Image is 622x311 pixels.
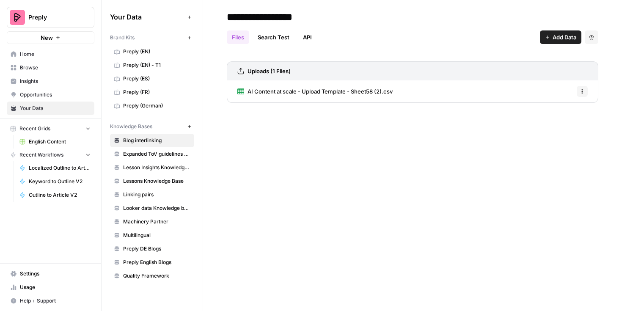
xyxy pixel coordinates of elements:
[110,45,194,58] a: Preply (EN)
[29,178,91,185] span: Keyword to Outline V2
[123,204,190,212] span: Looker data Knowledge base (EN)
[29,138,91,146] span: English Content
[110,228,194,242] a: Multilingual
[123,164,190,171] span: Lesson Insights Knowledge Base
[19,151,63,159] span: Recent Workflows
[29,164,91,172] span: Localized Outline to Article
[20,91,91,99] span: Opportunities
[553,33,576,41] span: Add Data
[123,177,190,185] span: Lessons Knowledge Base
[110,215,194,228] a: Machinery Partner
[253,30,294,44] a: Search Test
[7,122,94,135] button: Recent Grids
[123,137,190,144] span: Blog interlinking
[123,231,190,239] span: Multilingual
[110,99,194,113] a: Preply (German)
[19,125,50,132] span: Recent Grids
[110,34,135,41] span: Brand Kits
[110,188,194,201] a: Linking pairs
[7,281,94,294] a: Usage
[7,294,94,308] button: Help + Support
[7,102,94,115] a: Your Data
[20,50,91,58] span: Home
[41,33,53,42] span: New
[237,80,393,102] a: AI Content at scale - Upload Template - Sheet58 (2).csv
[110,134,194,147] a: Blog interlinking
[237,62,291,80] a: Uploads (1 Files)
[123,218,190,226] span: Machinery Partner
[110,147,194,161] a: Expanded ToV guidelines for AI
[123,191,190,198] span: Linking pairs
[123,75,190,83] span: Preply (ES)
[298,30,317,44] a: API
[227,30,249,44] a: Files
[10,10,25,25] img: Preply Logo
[20,283,91,291] span: Usage
[7,149,94,161] button: Recent Workflows
[110,123,152,130] span: Knowledge Bases
[110,242,194,256] a: Preply DE Blogs
[123,150,190,158] span: Expanded ToV guidelines for AI
[20,64,91,72] span: Browse
[123,88,190,96] span: Preply (FR)
[7,267,94,281] a: Settings
[20,270,91,278] span: Settings
[16,188,94,202] a: Outline to Article V2
[540,30,581,44] button: Add Data
[7,31,94,44] button: New
[123,61,190,69] span: Preply (EN) - T1
[20,77,91,85] span: Insights
[110,161,194,174] a: Lesson Insights Knowledge Base
[110,256,194,269] a: Preply English Blogs
[123,272,190,280] span: Quality Framework
[7,7,94,28] button: Workspace: Preply
[248,67,291,75] h3: Uploads (1 Files)
[110,85,194,99] a: Preply (FR)
[110,72,194,85] a: Preply (ES)
[16,161,94,175] a: Localized Outline to Article
[110,174,194,188] a: Lessons Knowledge Base
[7,47,94,61] a: Home
[20,297,91,305] span: Help + Support
[20,105,91,112] span: Your Data
[7,88,94,102] a: Opportunities
[248,87,393,96] span: AI Content at scale - Upload Template - Sheet58 (2).csv
[123,102,190,110] span: Preply (German)
[29,191,91,199] span: Outline to Article V2
[123,259,190,266] span: Preply English Blogs
[123,245,190,253] span: Preply DE Blogs
[110,58,194,72] a: Preply (EN) - T1
[16,175,94,188] a: Keyword to Outline V2
[110,12,184,22] span: Your Data
[16,135,94,149] a: English Content
[123,48,190,55] span: Preply (EN)
[110,269,194,283] a: Quality Framework
[110,201,194,215] a: Looker data Knowledge base (EN)
[7,61,94,74] a: Browse
[7,74,94,88] a: Insights
[28,13,80,22] span: Preply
